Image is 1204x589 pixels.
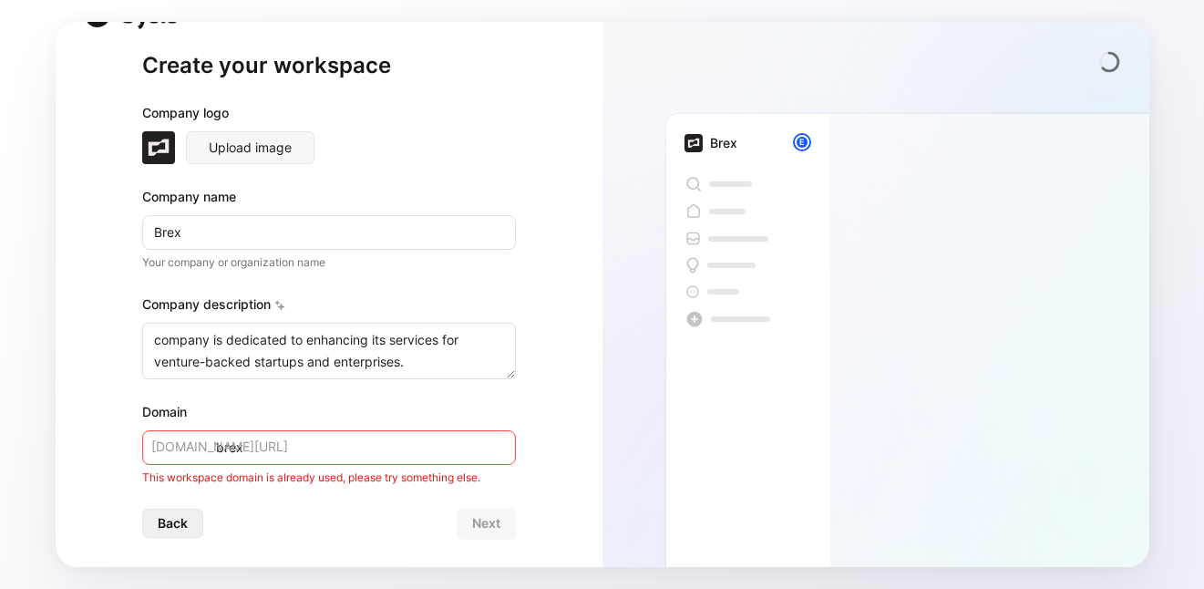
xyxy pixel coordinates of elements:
span: Upload image [209,137,292,159]
div: Company name [142,186,516,208]
p: Your company or organization name [142,253,516,272]
button: Back [142,509,203,538]
span: Back [158,512,188,534]
div: This workspace domain is already used, please try something else. [142,469,516,487]
div: Company logo [142,102,516,131]
span: [DOMAIN_NAME][URL] [151,436,288,458]
h1: Create your workspace [142,51,516,80]
button: Upload image [186,131,314,164]
img: brex.com [684,134,703,152]
input: Example [142,215,516,250]
div: E [795,135,809,150]
div: Company description [142,294,516,323]
img: brex.com [142,131,175,164]
div: Brex [710,132,737,154]
div: Domain [142,401,516,423]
